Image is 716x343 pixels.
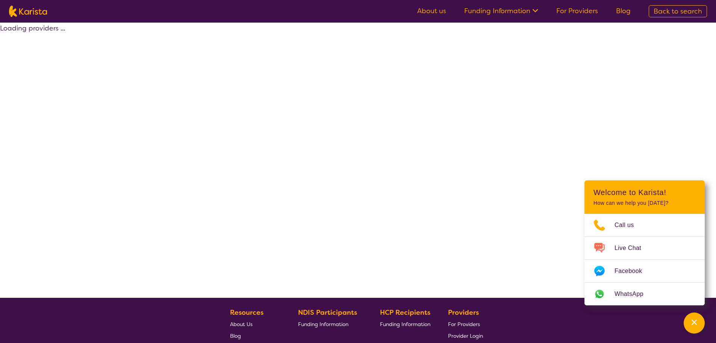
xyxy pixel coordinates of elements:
[298,321,348,328] span: Funding Information
[448,308,479,317] b: Providers
[9,6,47,17] img: Karista logo
[298,318,363,330] a: Funding Information
[684,313,705,334] button: Channel Menu
[380,321,430,328] span: Funding Information
[615,265,651,277] span: Facebook
[615,288,652,300] span: WhatsApp
[448,318,483,330] a: For Providers
[584,283,705,305] a: Web link opens in a new tab.
[417,6,446,15] a: About us
[584,180,705,305] div: Channel Menu
[615,220,643,231] span: Call us
[448,332,483,339] span: Provider Login
[380,318,430,330] a: Funding Information
[230,318,280,330] a: About Us
[615,242,650,254] span: Live Chat
[464,6,538,15] a: Funding Information
[230,332,241,339] span: Blog
[654,7,702,16] span: Back to search
[448,321,480,328] span: For Providers
[584,214,705,305] ul: Choose channel
[298,308,357,317] b: NDIS Participants
[230,308,263,317] b: Resources
[593,188,696,197] h2: Welcome to Karista!
[448,330,483,341] a: Provider Login
[230,330,280,341] a: Blog
[616,6,631,15] a: Blog
[230,321,253,328] span: About Us
[593,200,696,206] p: How can we help you [DATE]?
[556,6,598,15] a: For Providers
[649,5,707,17] a: Back to search
[380,308,430,317] b: HCP Recipients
